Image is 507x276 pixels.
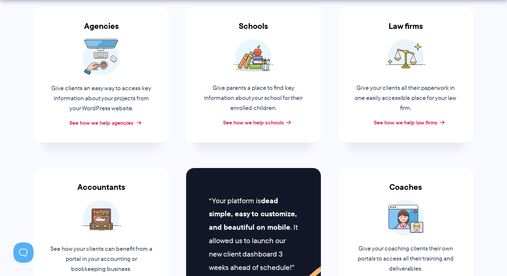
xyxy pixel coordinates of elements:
[13,242,34,263] iframe: Toggle Customer Support
[223,118,284,126] a: See how we help schools
[374,118,438,126] a: See how we help law firms
[338,21,473,39] h3: Law firms
[209,195,297,233] b: dead simple, easy to customize, and beautiful on mobile
[355,83,457,113] p: Give your clients all their paperwork in one easily accessible place for your law firm.
[203,83,304,113] p: Give parents a place to find key information about your school for their enrolled children.
[186,21,321,39] h3: Schools
[69,119,133,127] a: See how we help agencies
[50,84,152,114] p: Give clients an easy way to access key information about your projects from your WordPress website.
[209,195,297,273] span: Your platform is . It allowed us to launch our new client dashboard 3 weeks ahead of schedule!
[34,182,169,200] h3: Accountants
[50,244,152,274] p: See how your clients can benefit from a portal in your accounting or bookkeeping business.
[34,21,169,39] h3: Agencies
[338,182,473,200] h3: Coaches
[355,244,457,274] p: Give your coaching clients their own portals to access all their training and deliverables.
